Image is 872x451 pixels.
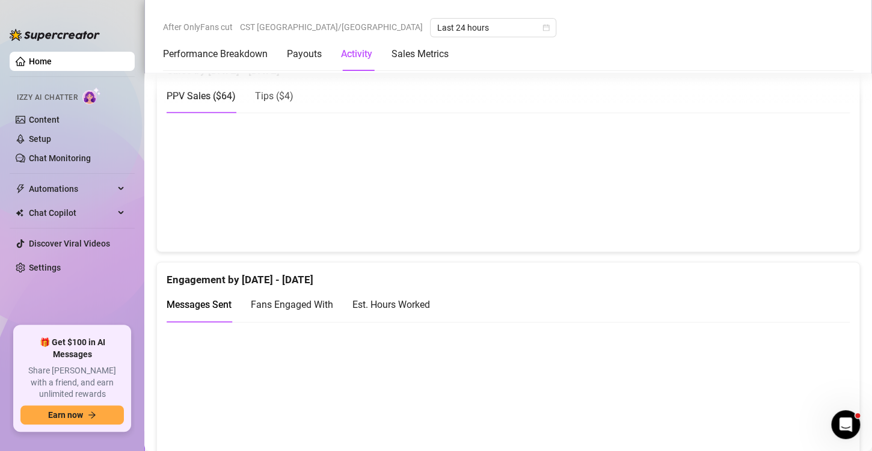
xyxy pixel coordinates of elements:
span: Earn now [48,410,83,420]
span: thunderbolt [16,184,25,194]
span: Fans Engaged With [251,299,333,310]
button: Earn nowarrow-right [20,405,124,425]
span: 🎁 Get $100 in AI Messages [20,337,124,360]
iframe: Intercom live chat [831,410,860,439]
span: arrow-right [88,411,96,419]
a: Discover Viral Videos [29,239,110,248]
img: logo-BBDzfeDw.svg [10,29,100,41]
a: Settings [29,263,61,272]
a: Home [29,57,52,66]
div: Engagement by [DATE] - [DATE] [167,262,850,288]
span: Izzy AI Chatter [17,92,78,103]
a: Chat Monitoring [29,153,91,163]
div: Activity [341,47,372,61]
div: Sales Metrics [391,47,449,61]
div: Performance Breakdown [163,47,268,61]
span: Last 24 hours [437,19,549,37]
span: Messages Sent [167,299,232,310]
a: Content [29,115,60,124]
a: Setup [29,134,51,144]
span: calendar [542,24,550,31]
img: AI Chatter [82,87,101,105]
span: Chat Copilot [29,203,114,222]
span: Share [PERSON_NAME] with a friend, and earn unlimited rewards [20,365,124,400]
div: Est. Hours Worked [352,297,430,312]
span: PPV Sales ( $64 ) [167,90,236,102]
span: CST [GEOGRAPHIC_DATA]/[GEOGRAPHIC_DATA] [240,18,423,36]
span: Automations [29,179,114,198]
div: Payouts [287,47,322,61]
span: After OnlyFans cut [163,18,233,36]
img: Chat Copilot [16,209,23,217]
span: Tips ( $4 ) [255,90,293,102]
